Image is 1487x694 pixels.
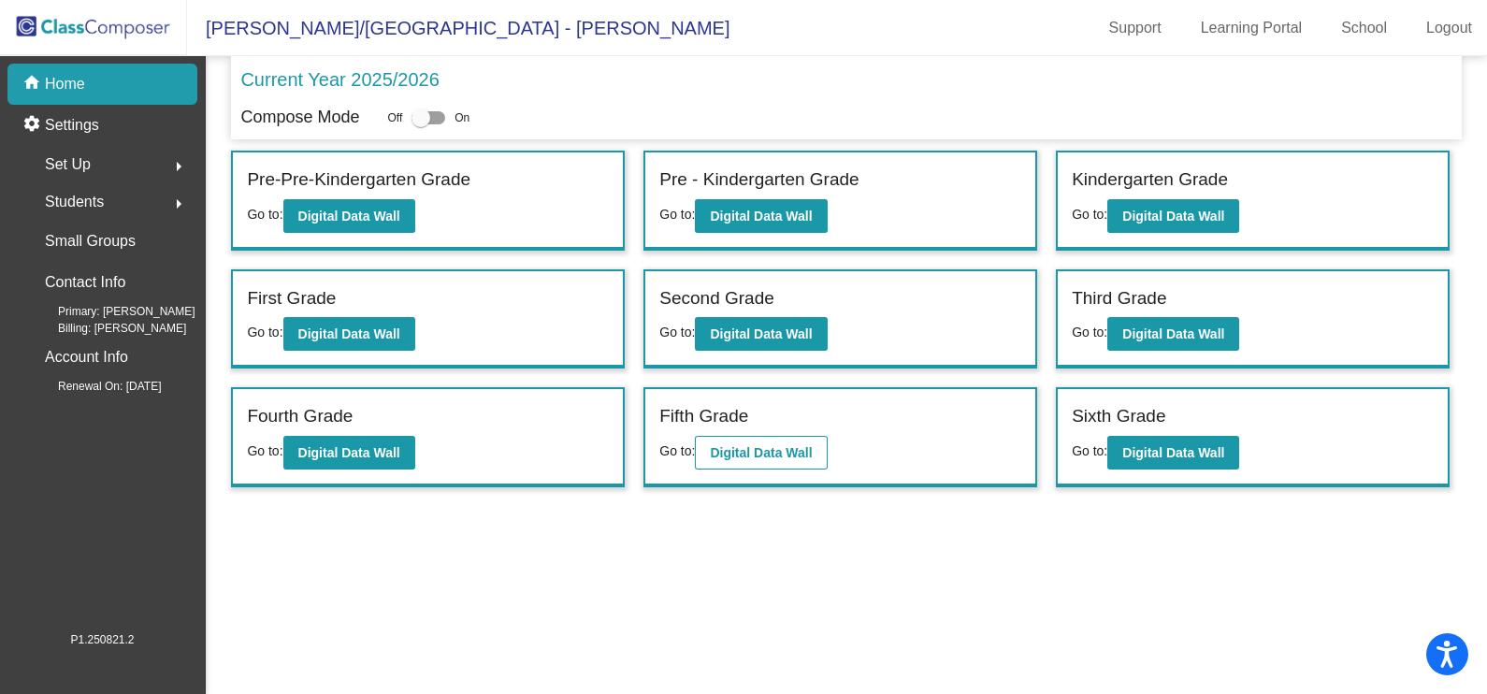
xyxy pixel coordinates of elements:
a: Support [1094,13,1177,43]
p: Settings [45,114,99,137]
label: Kindergarten Grade [1072,166,1228,194]
p: Account Info [45,344,128,370]
label: Third Grade [1072,285,1166,312]
button: Digital Data Wall [695,317,827,351]
span: Go to: [247,207,282,222]
label: Fifth Grade [659,403,748,430]
span: Off [387,109,402,126]
mat-icon: home [22,73,45,95]
label: First Grade [247,285,336,312]
label: Pre - Kindergarten Grade [659,166,859,194]
b: Digital Data Wall [298,326,400,341]
span: Go to: [1072,207,1107,222]
span: Set Up [45,152,91,178]
span: Go to: [659,443,695,458]
button: Digital Data Wall [283,436,415,470]
button: Digital Data Wall [1107,436,1239,470]
span: Go to: [247,325,282,340]
b: Digital Data Wall [1122,445,1224,460]
button: Digital Data Wall [283,317,415,351]
mat-icon: settings [22,114,45,137]
p: Small Groups [45,228,136,254]
label: Second Grade [659,285,774,312]
p: Home [45,73,85,95]
span: Billing: [PERSON_NAME] [28,320,186,337]
b: Digital Data Wall [710,209,812,224]
b: Digital Data Wall [710,445,812,460]
p: Current Year 2025/2026 [240,65,439,94]
button: Digital Data Wall [283,199,415,233]
p: Contact Info [45,269,125,296]
b: Digital Data Wall [1122,209,1224,224]
a: Logout [1411,13,1487,43]
b: Digital Data Wall [710,326,812,341]
span: Students [45,189,104,215]
span: Renewal On: [DATE] [28,378,161,395]
p: Compose Mode [240,105,359,130]
span: Go to: [659,207,695,222]
span: Primary: [PERSON_NAME] [28,303,195,320]
mat-icon: arrow_right [167,155,190,178]
a: Learning Portal [1186,13,1318,43]
span: Go to: [247,443,282,458]
span: Go to: [1072,325,1107,340]
a: School [1326,13,1402,43]
button: Digital Data Wall [695,436,827,470]
span: Go to: [659,325,695,340]
b: Digital Data Wall [298,445,400,460]
button: Digital Data Wall [1107,317,1239,351]
label: Pre-Pre-Kindergarten Grade [247,166,470,194]
button: Digital Data Wall [695,199,827,233]
span: On [455,109,469,126]
label: Sixth Grade [1072,403,1165,430]
b: Digital Data Wall [1122,326,1224,341]
b: Digital Data Wall [298,209,400,224]
button: Digital Data Wall [1107,199,1239,233]
span: [PERSON_NAME]/[GEOGRAPHIC_DATA] - [PERSON_NAME] [187,13,729,43]
mat-icon: arrow_right [167,193,190,215]
span: Go to: [1072,443,1107,458]
label: Fourth Grade [247,403,353,430]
